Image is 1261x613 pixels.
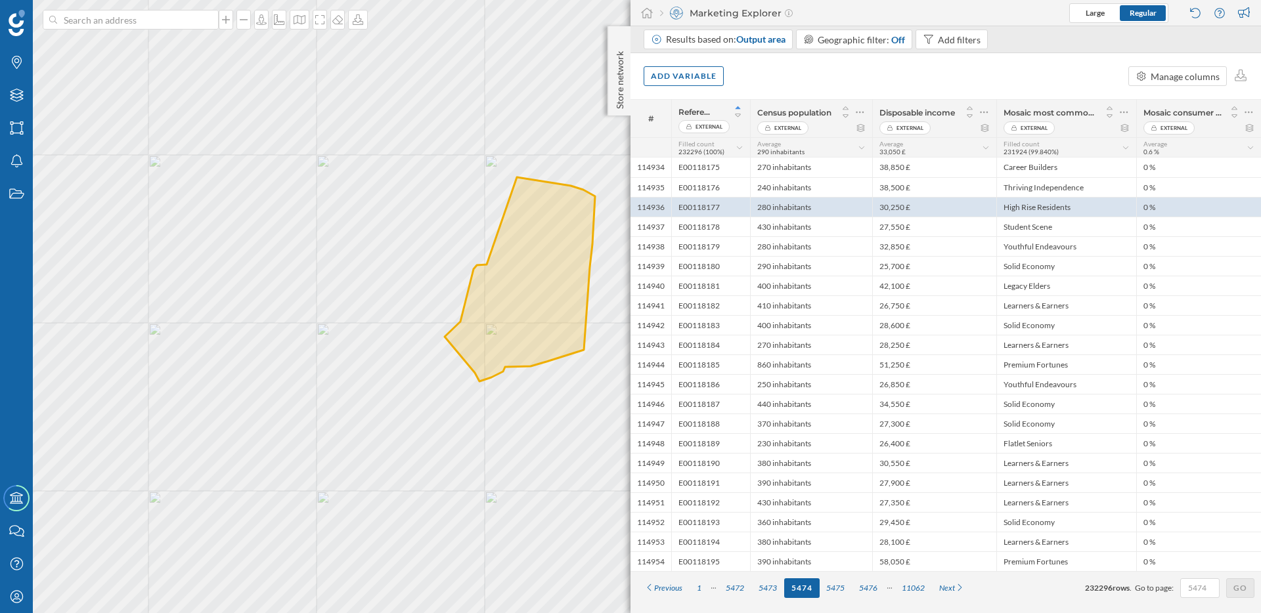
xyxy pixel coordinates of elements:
span: Census population [757,108,831,117]
div: 0 % [1136,335,1261,354]
div: E00118177 [671,197,750,217]
div: 0 % [1136,374,1261,394]
span: # [637,113,665,125]
span: Geographic filter: [818,34,889,45]
span: 114936 [637,202,665,213]
div: 58,050 £ [872,551,996,571]
span: 114952 [637,517,665,528]
span: External [696,120,722,133]
div: 27,550 £ [872,217,996,236]
div: High Rise Residents [996,197,1136,217]
span: External [774,121,801,135]
img: explorer.svg [670,7,683,20]
div: 440 inhabitants [750,394,872,413]
div: 30,250 £ [872,197,996,217]
span: 114954 [637,557,665,567]
span: Output area [736,33,785,45]
span: External [896,121,923,135]
span: . [1130,583,1132,593]
div: 26,850 £ [872,374,996,394]
div: Solid Economy [996,394,1136,413]
div: Learners & Earners [996,532,1136,551]
span: Average [879,140,903,148]
span: 232296 [1085,583,1113,593]
span: 114935 [637,182,665,193]
div: Youthful Endeavours [996,374,1136,394]
div: 0 % [1136,473,1261,492]
div: E00118183 [671,315,750,335]
div: 32,850 £ [872,236,996,256]
span: Disposable income [879,108,955,117]
div: E00118188 [671,413,750,433]
div: E00118195 [671,551,750,571]
div: 270 inhabitants [750,158,872,177]
span: 114938 [637,242,665,252]
span: 114947 [637,419,665,429]
div: E00118179 [671,236,750,256]
div: Premium Fortunes [996,551,1136,571]
div: Student Scene [996,217,1136,236]
div: 380 inhabitants [750,453,872,473]
div: 240 inhabitants [750,177,872,197]
div: 0 % [1136,276,1261,295]
div: 51,250 £ [872,354,996,374]
div: Manage columns [1151,70,1220,83]
span: Go to page: [1135,582,1174,594]
div: 380 inhabitants [750,532,872,551]
div: Solid Economy [996,256,1136,276]
span: 33,050 £ [879,148,906,156]
div: 0 % [1136,433,1261,453]
div: E00118178 [671,217,750,236]
span: Reference [678,107,711,117]
div: 42,100 £ [872,276,996,295]
span: External [1161,121,1187,135]
div: 0 % [1136,236,1261,256]
div: E00118176 [671,177,750,197]
div: 0 % [1136,453,1261,473]
div: E00118192 [671,492,750,512]
span: 114944 [637,360,665,370]
div: Off [891,33,905,47]
div: 0 % [1136,177,1261,197]
div: Career Builders [996,158,1136,177]
div: Legacy Elders [996,276,1136,295]
div: E00118175 [671,158,750,177]
div: 280 inhabitants [750,236,872,256]
span: 114946 [637,399,665,410]
div: 410 inhabitants [750,295,872,315]
div: 0 % [1136,315,1261,335]
div: 28,100 £ [872,532,996,551]
div: Solid Economy [996,315,1136,335]
div: Results based on: [666,33,785,46]
div: 38,850 £ [872,158,996,177]
div: 27,350 £ [872,492,996,512]
span: Mosaic most common subcategory [1004,108,1097,117]
span: 114950 [637,478,665,488]
div: E00118182 [671,295,750,315]
div: 860 inhabitants [750,354,872,374]
div: 26,400 £ [872,433,996,453]
div: 430 inhabitants [750,492,872,512]
div: 25,700 £ [872,256,996,276]
div: E00118193 [671,512,750,532]
div: E00118181 [671,276,750,295]
span: 114943 [637,340,665,350]
div: Learners & Earners [996,295,1136,315]
div: 0 % [1136,492,1261,512]
span: 114934 [637,162,665,173]
img: Geoblink Logo [9,10,25,36]
div: 280 inhabitants [750,197,872,217]
div: 0 % [1136,197,1261,217]
div: 28,600 £ [872,315,996,335]
div: Learners & Earners [996,473,1136,492]
div: Flatlet Seniors [996,433,1136,453]
div: 0 % [1136,551,1261,571]
div: 27,300 £ [872,413,996,433]
span: 290 inhabitants [757,148,805,156]
div: 0 % [1136,217,1261,236]
span: 114939 [637,261,665,272]
span: 114940 [637,281,665,291]
div: 390 inhabitants [750,551,872,571]
div: 0 % [1136,394,1261,413]
div: E00118180 [671,256,750,276]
